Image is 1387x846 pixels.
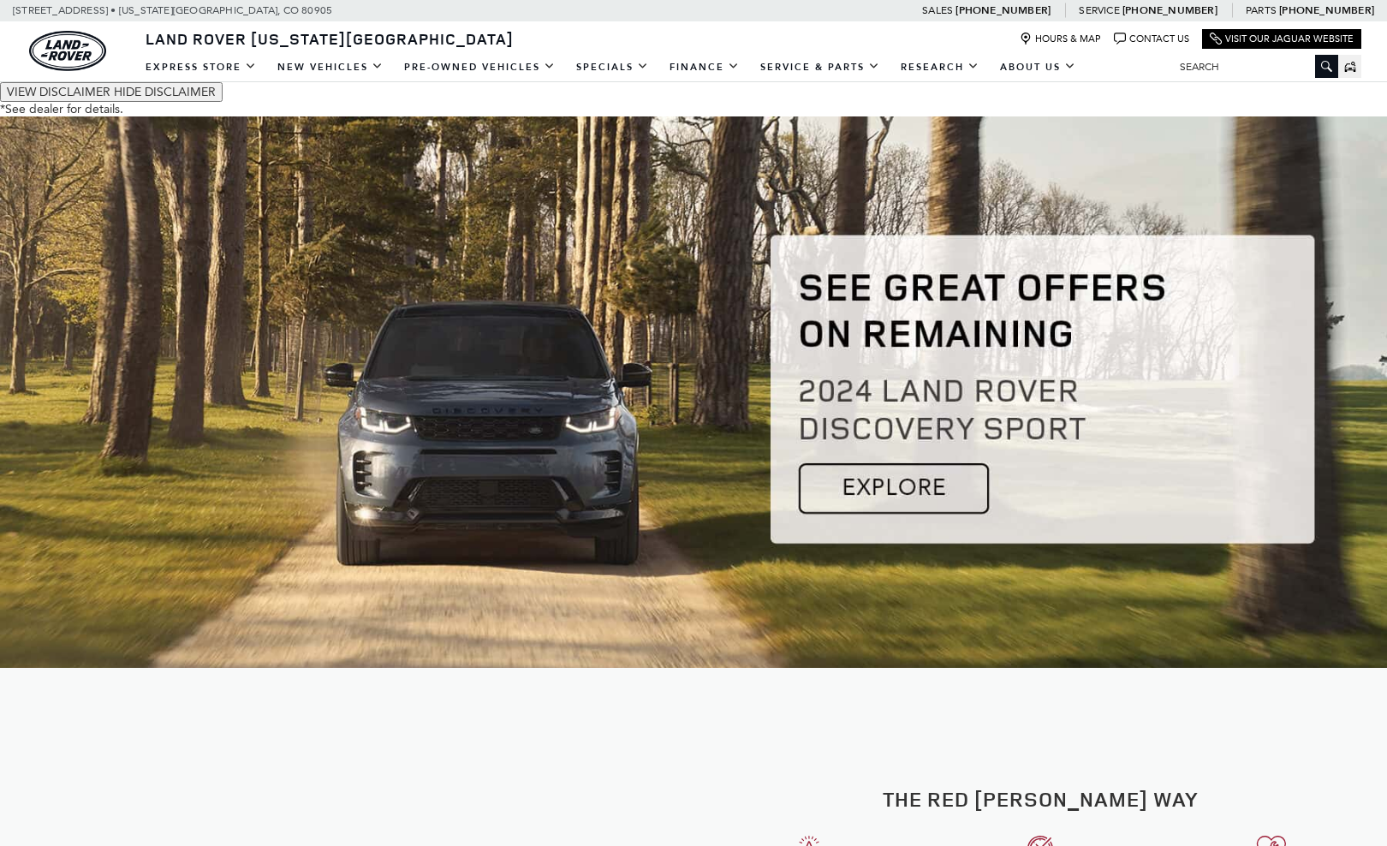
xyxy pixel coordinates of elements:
[955,3,1051,17] a: [PHONE_NUMBER]
[1246,4,1277,16] span: Parts
[1020,33,1101,45] a: Hours & Map
[1210,33,1354,45] a: Visit Our Jaguar Website
[1079,4,1119,16] span: Service
[706,788,1374,810] h2: The Red [PERSON_NAME] Way
[267,52,394,82] a: New Vehicles
[1279,3,1374,17] a: [PHONE_NUMBER]
[990,52,1086,82] a: About Us
[1122,3,1217,17] a: [PHONE_NUMBER]
[394,52,566,82] a: Pre-Owned Vehicles
[7,85,110,99] span: VIEW DISCLAIMER
[13,4,332,16] a: [STREET_ADDRESS] • [US_STATE][GEOGRAPHIC_DATA], CO 80905
[114,85,216,99] span: HIDE DISCLAIMER
[135,28,524,49] a: Land Rover [US_STATE][GEOGRAPHIC_DATA]
[29,31,106,71] img: Land Rover
[135,52,1086,82] nav: Main Navigation
[146,28,514,49] span: Land Rover [US_STATE][GEOGRAPHIC_DATA]
[922,4,953,16] span: Sales
[135,52,267,82] a: EXPRESS STORE
[890,52,990,82] a: Research
[29,31,106,71] a: land-rover
[750,52,890,82] a: Service & Parts
[1167,57,1338,77] input: Search
[566,52,659,82] a: Specials
[1114,33,1189,45] a: Contact Us
[659,52,750,82] a: Finance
